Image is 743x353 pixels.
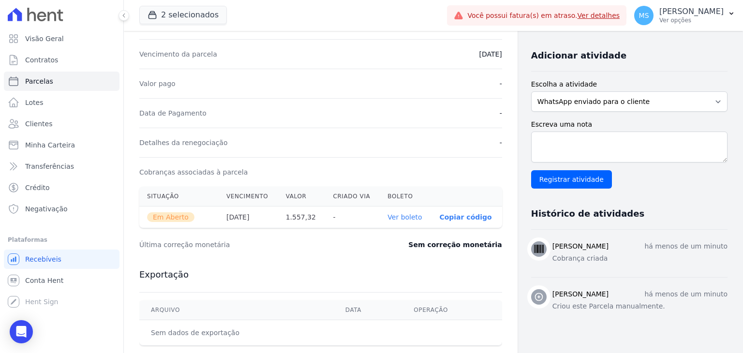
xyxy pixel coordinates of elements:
[479,49,502,59] dd: [DATE]
[219,206,278,228] th: [DATE]
[4,199,119,219] a: Negativação
[139,138,228,147] dt: Detalhes da renegociação
[531,50,626,61] h3: Adicionar atividade
[25,162,74,171] span: Transferências
[325,187,380,206] th: Criado via
[380,187,431,206] th: Boleto
[644,289,728,299] p: há menos de um minuto
[25,34,64,44] span: Visão Geral
[659,16,724,24] p: Ver opções
[139,269,502,280] h3: Exportação
[139,49,217,59] dt: Vencimento da parcela
[531,79,728,89] label: Escolha a atividade
[25,140,75,150] span: Minha Carteira
[25,119,52,129] span: Clientes
[4,29,119,48] a: Visão Geral
[278,206,326,228] th: 1.557,32
[147,212,194,222] span: Em Aberto
[219,187,278,206] th: Vencimento
[139,167,248,177] dt: Cobranças associadas à parcela
[4,50,119,70] a: Contratos
[467,11,620,21] span: Você possui fatura(s) em atraso.
[500,138,502,147] dd: -
[552,253,728,264] p: Cobrança criada
[139,108,207,118] dt: Data de Pagamento
[25,55,58,65] span: Contratos
[552,289,609,299] h3: [PERSON_NAME]
[402,300,502,320] th: Operação
[552,241,609,251] h3: [PERSON_NAME]
[139,320,334,346] td: Sem dados de exportação
[25,204,68,214] span: Negativação
[139,187,219,206] th: Situação
[25,183,50,192] span: Crédito
[4,72,119,91] a: Parcelas
[139,79,176,88] dt: Valor pago
[626,2,743,29] button: MS [PERSON_NAME] Ver opções
[578,12,620,19] a: Ver detalhes
[4,157,119,176] a: Transferências
[4,250,119,269] a: Recebíveis
[139,240,354,250] dt: Última correção monetária
[4,135,119,155] a: Minha Carteira
[408,240,502,250] dd: Sem correção monetária
[4,178,119,197] a: Crédito
[139,300,334,320] th: Arquivo
[439,213,491,221] button: Copiar código
[531,119,728,130] label: Escreva uma nota
[325,206,380,228] th: -
[552,301,728,311] p: Criou este Parcela manualmente.
[644,241,728,251] p: há menos de um minuto
[8,234,116,246] div: Plataformas
[139,6,227,24] button: 2 selecionados
[278,187,326,206] th: Valor
[639,12,649,19] span: MS
[25,98,44,107] span: Lotes
[25,276,63,285] span: Conta Hent
[4,114,119,133] a: Clientes
[334,300,402,320] th: Data
[25,254,61,264] span: Recebíveis
[4,93,119,112] a: Lotes
[500,79,502,88] dd: -
[531,208,644,220] h3: Histórico de atividades
[4,271,119,290] a: Conta Hent
[531,170,612,189] input: Registrar atividade
[25,76,53,86] span: Parcelas
[10,320,33,343] div: Open Intercom Messenger
[387,213,422,221] a: Ver boleto
[500,108,502,118] dd: -
[659,7,724,16] p: [PERSON_NAME]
